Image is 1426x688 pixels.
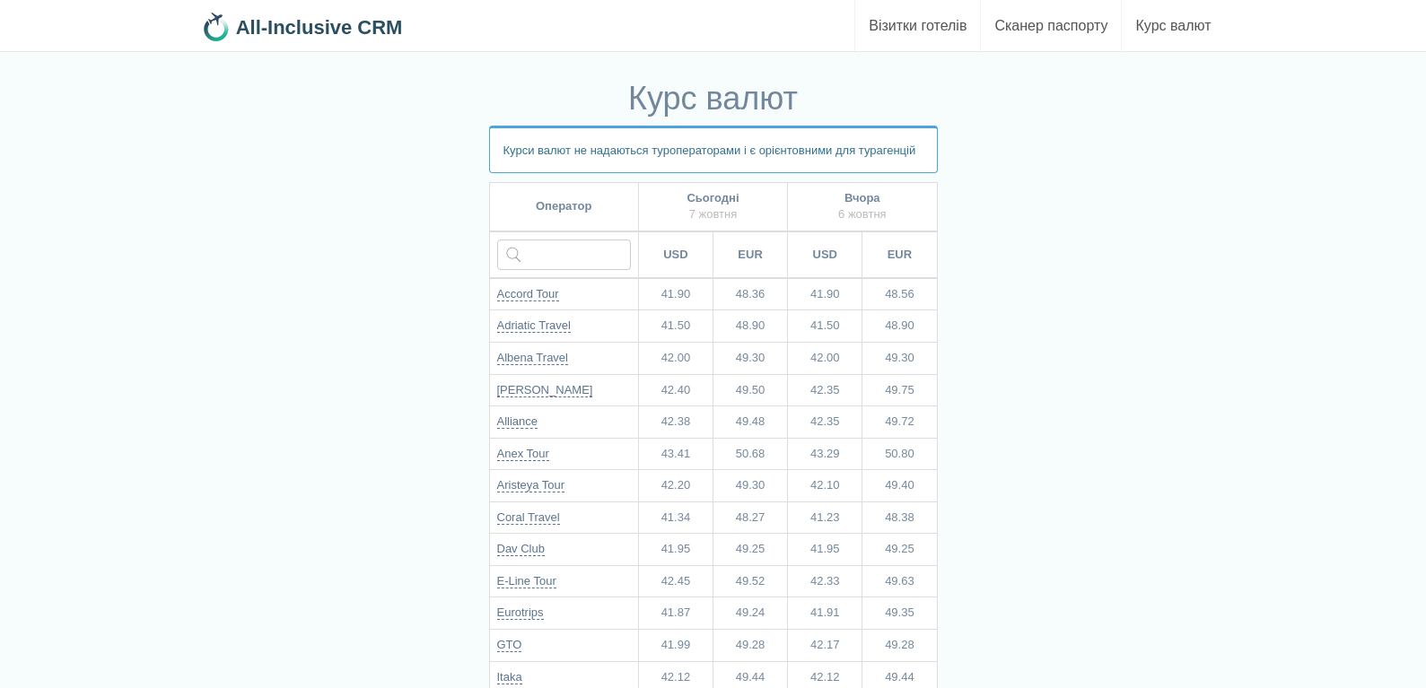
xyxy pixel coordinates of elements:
th: EUR [713,231,788,278]
td: 48.27 [713,501,788,534]
b: Вчора [844,191,880,205]
span: 7 жовтня [689,207,738,221]
a: Albena Travel [497,351,569,365]
th: Оператор [489,182,638,231]
td: 49.28 [862,630,937,662]
td: 42.40 [638,374,713,406]
td: 41.23 [788,501,862,534]
td: 41.95 [638,534,713,566]
td: 42.45 [638,565,713,597]
td: 42.35 [788,406,862,439]
a: E-Line Tour [497,574,556,588]
a: GTO [497,638,522,652]
td: 49.35 [862,597,937,630]
td: 49.48 [713,406,788,439]
td: 43.29 [788,438,862,470]
td: 41.95 [788,534,862,566]
input: Введіть назву [497,239,631,270]
td: 49.52 [713,565,788,597]
a: Aristeya Tour [497,478,565,492]
td: 50.68 [713,438,788,470]
td: 42.38 [638,406,713,439]
td: 42.00 [638,342,713,374]
h1: Курс валют [489,81,938,117]
b: Сьогодні [687,191,739,205]
td: 49.63 [862,565,937,597]
a: Coral Travel [497,510,560,525]
a: Adriatic Travel [497,318,571,333]
td: 49.72 [862,406,937,439]
a: Alliance [497,414,538,429]
a: Accord Tour [497,287,559,301]
a: [PERSON_NAME] [497,383,593,397]
a: Eurotrips [497,605,544,620]
td: 41.91 [788,597,862,630]
a: Itaka [497,670,522,684]
td: 49.24 [713,597,788,630]
td: 48.90 [713,310,788,343]
td: 41.34 [638,501,713,534]
td: 49.25 [862,534,937,566]
td: 41.90 [638,278,713,310]
span: 6 жовтня [838,207,887,221]
td: 42.35 [788,374,862,406]
td: 49.28 [713,630,788,662]
td: 41.50 [788,310,862,343]
b: All-Inclusive CRM [236,16,403,39]
td: 42.00 [788,342,862,374]
td: 48.56 [862,278,937,310]
td: 50.80 [862,438,937,470]
th: EUR [862,231,937,278]
img: 32x32.png [202,13,231,41]
a: Dav Club [497,542,545,556]
td: 49.25 [713,534,788,566]
td: 43.41 [638,438,713,470]
td: 41.50 [638,310,713,343]
td: 49.30 [713,342,788,374]
td: 48.36 [713,278,788,310]
td: 49.40 [862,470,937,502]
td: 42.20 [638,470,713,502]
td: 42.10 [788,470,862,502]
td: 42.33 [788,565,862,597]
a: Anex Tour [497,447,549,461]
td: 48.38 [862,501,937,534]
th: USD [638,231,713,278]
td: 48.90 [862,310,937,343]
td: 49.50 [713,374,788,406]
td: 49.30 [862,342,937,374]
td: 41.90 [788,278,862,310]
td: 41.87 [638,597,713,630]
td: 41.99 [638,630,713,662]
td: 49.75 [862,374,937,406]
th: USD [788,231,862,278]
td: 42.17 [788,630,862,662]
td: 49.30 [713,470,788,502]
p: Курси валют не надаються туроператорами і є орієнтовними для турагенцій [489,126,938,173]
